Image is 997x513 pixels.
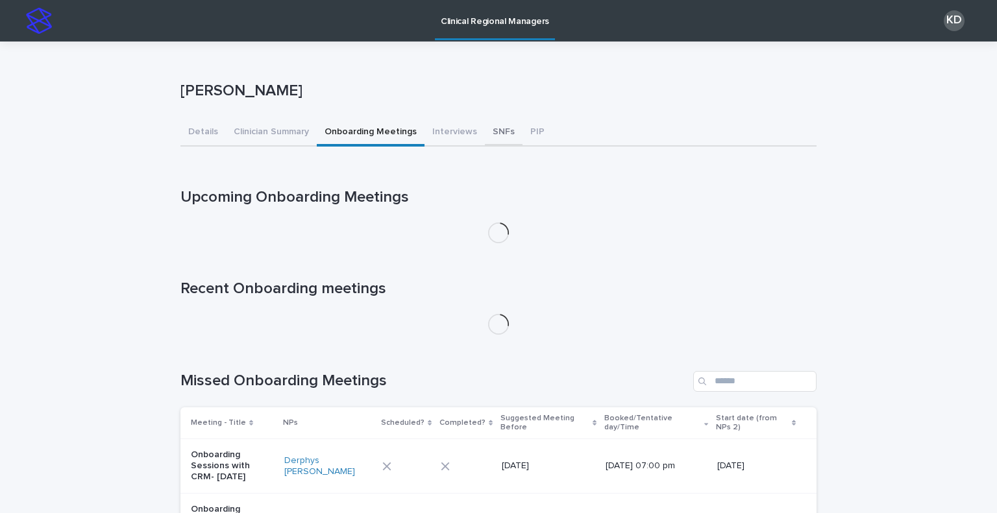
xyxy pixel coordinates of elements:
[716,411,789,435] p: Start date (from NPs 2)
[606,460,698,471] p: [DATE] 07:00 pm
[180,439,817,493] tr: Onboarding Sessions with CRM- [DATE]Derphys [PERSON_NAME] [DATE][DATE] 07:00 pm[DATE]
[180,188,817,207] h1: Upcoming Onboarding Meetings
[284,455,372,477] a: Derphys [PERSON_NAME]
[425,119,485,147] button: Interviews
[180,372,688,390] h1: Missed Onboarding Meetings
[944,10,965,31] div: KD
[502,460,595,471] p: [DATE]
[26,8,52,34] img: stacker-logo-s-only.png
[381,416,425,430] p: Scheduled?
[283,416,298,430] p: NPs
[485,119,523,147] button: SNFs
[226,119,317,147] button: Clinician Summary
[439,416,486,430] p: Completed?
[693,371,817,392] input: Search
[180,82,811,101] p: [PERSON_NAME]
[180,280,817,298] h1: Recent Onboarding meetings
[191,449,274,482] p: Onboarding Sessions with CRM- [DATE]
[317,119,425,147] button: Onboarding Meetings
[717,460,796,471] p: [DATE]
[500,411,589,435] p: Suggested Meeting Before
[523,119,552,147] button: PIP
[180,119,226,147] button: Details
[604,411,701,435] p: Booked/Tentative day/Time
[191,416,246,430] p: Meeting - Title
